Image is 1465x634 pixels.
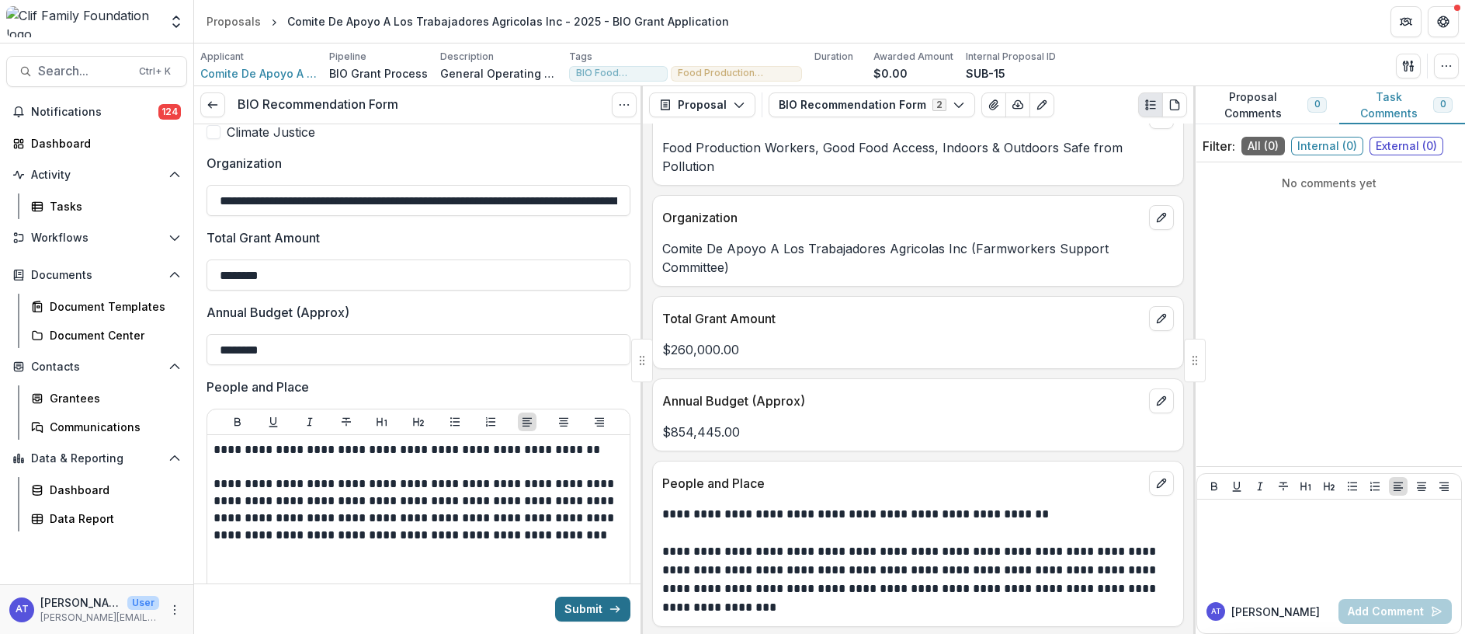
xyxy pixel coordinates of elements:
[662,239,1174,277] p: Comite De Apoyo A Los Trabajadores Agricolas Inc (Farmworkers Support Committee)
[662,309,1143,328] p: Total Grant Amount
[1149,388,1174,413] button: edit
[1338,599,1452,624] button: Add Comment
[31,452,162,465] span: Data & Reporting
[1162,92,1187,117] button: PDF view
[966,50,1056,64] p: Internal Proposal ID
[25,477,187,503] a: Dashboard
[50,390,175,406] div: Grantees
[1291,137,1363,155] span: Internal ( 0 )
[1440,99,1446,110] span: 0
[1231,604,1320,620] p: [PERSON_NAME]
[1370,137,1443,155] span: External ( 0 )
[440,65,557,82] p: General Operating Support
[6,56,187,87] button: Search...
[662,138,1174,176] p: Food Production Workers, Good Food Access, Indoors & Outdoors Safe from Pollution
[1366,477,1384,496] button: Ordered List
[25,193,187,219] a: Tasks
[200,50,244,64] p: Applicant
[662,340,1174,359] p: $260,000.00
[569,50,592,64] p: Tags
[31,106,158,119] span: Notifications
[158,104,181,120] span: 124
[207,228,320,247] p: Total Grant Amount
[6,446,187,471] button: Open Data & Reporting
[6,99,187,124] button: Notifications124
[6,354,187,379] button: Open Contacts
[873,65,908,82] p: $0.00
[518,413,536,431] button: Align Left
[200,10,267,33] a: Proposals
[136,63,174,80] div: Ctrl + K
[1138,92,1163,117] button: Plaintext view
[662,423,1174,441] p: $854,445.00
[1320,477,1338,496] button: Heading 2
[1241,137,1285,155] span: All ( 0 )
[50,327,175,343] div: Document Center
[612,92,637,117] button: Options
[329,50,366,64] p: Pipeline
[165,601,184,619] button: More
[207,378,309,396] p: People and Place
[1203,175,1456,191] p: No comments yet
[31,269,162,282] span: Documents
[31,169,162,182] span: Activity
[38,64,130,78] span: Search...
[481,413,500,431] button: Ordered List
[287,13,729,30] div: Comite De Apoyo A Los Trabajadores Agricolas Inc - 2025 - BIO Grant Application
[446,413,464,431] button: Bullet List
[207,303,349,322] p: Annual Budget (Approx)
[769,92,975,117] button: BIO Recommendation Form2
[409,413,428,431] button: Heading 2
[228,413,247,431] button: Bold
[662,474,1143,493] p: People and Place
[6,225,187,250] button: Open Workflows
[207,13,261,30] div: Proposals
[649,92,755,117] button: Proposal
[1193,86,1339,124] button: Proposal Comments
[6,263,187,287] button: Open Documents
[662,392,1143,410] p: Annual Budget (Approx)
[873,50,953,64] p: Awarded Amount
[590,413,609,431] button: Align Right
[1149,205,1174,230] button: edit
[165,6,187,37] button: Open entity switcher
[1029,92,1054,117] button: Edit as form
[337,413,356,431] button: Strike
[227,123,315,141] span: Climate Justice
[40,594,121,611] p: [PERSON_NAME]
[1339,86,1465,124] button: Task Comments
[554,413,573,431] button: Align Center
[1205,477,1224,496] button: Bold
[50,198,175,214] div: Tasks
[31,361,162,374] span: Contacts
[555,597,630,622] button: Submit
[31,232,162,245] span: Workflows
[264,413,283,431] button: Underline
[40,611,159,625] p: [PERSON_NAME][EMAIL_ADDRESS][DOMAIN_NAME]
[662,208,1143,227] p: Organization
[1343,477,1362,496] button: Bullet List
[6,162,187,187] button: Open Activity
[981,92,1006,117] button: View Attached Files
[1149,306,1174,331] button: edit
[50,482,175,498] div: Dashboard
[1251,477,1269,496] button: Italicize
[50,298,175,315] div: Document Templates
[25,294,187,319] a: Document Templates
[1314,99,1320,110] span: 0
[25,322,187,348] a: Document Center
[678,68,795,78] span: Food Production Workers
[329,65,428,82] p: BIO Grant Process
[576,68,661,78] span: BIO Food Systems
[6,6,159,37] img: Clif Family Foundation logo
[1389,477,1408,496] button: Align Left
[1412,477,1431,496] button: Align Center
[200,65,317,82] a: Comite De Apoyo A Los Trabajadores Agricolas Inc
[966,65,1005,82] p: SUB-15
[16,604,29,615] div: Ann Thrupp
[1211,608,1221,615] div: Ann Thrupp
[50,510,175,527] div: Data Report
[25,414,187,440] a: Communications
[25,385,187,411] a: Grantees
